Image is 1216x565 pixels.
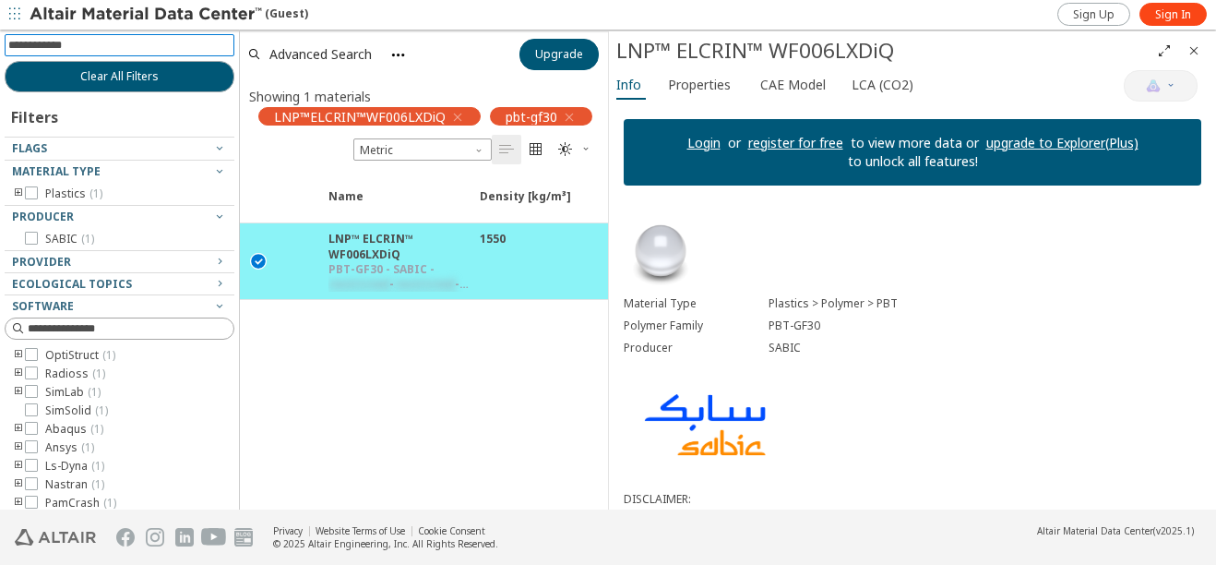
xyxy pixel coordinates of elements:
[769,296,1202,311] div: Plastics > Polymer > PBT
[394,291,455,307] span: restricted
[760,70,826,100] span: CAE Model
[80,69,159,84] span: Clear All Filters
[668,70,731,100] span: Properties
[328,231,469,262] div: LNP™ ELCRIN™ WF006LXDiQ
[316,524,405,537] a: Website Terms of Use
[5,138,234,160] button: Flags
[558,142,573,157] i: 
[45,186,102,201] span: Plastics
[274,108,446,125] span: LNP™ELCRIN™WF006LXDiQ
[328,276,389,292] span: restricted
[492,135,521,164] button: Table View
[251,252,268,269] i: 
[81,439,94,455] span: ( 1 )
[12,254,71,270] span: Provider
[91,458,104,474] span: ( 1 )
[328,262,469,292] div: PBT-GF30 - SABIC - - - - -
[748,134,843,151] a: register for free
[45,385,101,400] span: SimLab
[273,537,498,550] div: © 2025 Altair Engineering, Inc. All Rights Reserved.
[1155,7,1191,22] span: Sign In
[12,186,25,201] i: toogle group
[45,477,104,492] span: Nastran
[12,477,25,492] i: toogle group
[394,276,455,292] span: restricted
[5,61,234,92] button: Clear All Filters
[1146,78,1161,93] img: AI Copilot
[1150,36,1179,66] button: Full Screen
[769,319,1202,333] div: PBT-GF30
[90,421,103,437] span: ( 1 )
[353,138,492,161] span: Metric
[535,47,583,62] span: Upgrade
[45,403,108,418] span: SimSolid
[12,163,101,179] span: Material Type
[12,348,25,363] i: toogle group
[273,524,303,537] a: Privacy
[843,134,986,152] p: to view more data or
[852,70,913,100] span: LCA (CO2)
[499,142,514,157] i: 
[12,298,74,314] span: Software
[103,495,116,511] span: ( 1 )
[519,39,599,70] button: Upgrade
[624,215,697,289] img: Material Type Image
[12,496,25,511] i: toogle group
[12,367,25,381] i: toogle group
[12,209,74,224] span: Producer
[45,367,105,381] span: Radioss
[5,206,234,228] button: Producer
[5,92,67,137] div: Filters
[45,422,103,437] span: Abaqus
[45,459,104,474] span: Ls-Dyna
[5,295,234,318] button: Software
[480,188,571,222] span: Density [kg/m³]
[529,142,543,157] i: 
[88,384,101,400] span: ( 1 )
[687,134,721,151] a: Login
[45,232,94,246] span: SABIC
[277,188,317,222] span: Expand
[45,440,94,455] span: Ansys
[1073,7,1115,22] span: Sign Up
[986,134,1139,151] a: upgrade to Explorer(Plus)
[12,459,25,474] i: toogle group
[616,70,641,100] span: Info
[92,366,105,381] span: ( 1 )
[12,140,47,156] span: Flags
[1179,36,1209,66] button: Close
[1124,70,1198,102] button: AI Copilot
[1037,524,1194,537] div: (v2025.1)
[12,385,25,400] i: toogle group
[1057,3,1130,26] a: Sign Up
[249,88,371,105] div: Showing 1 materials
[89,186,102,201] span: ( 1 )
[317,188,469,222] span: Name
[418,524,485,537] a: Cookie Consent
[91,476,104,492] span: ( 1 )
[469,188,620,222] span: Density [kg/m³]
[1037,524,1153,537] span: Altair Material Data Center
[480,231,506,246] div: 1550
[624,341,769,355] div: Producer
[624,319,769,333] div: Polymer Family
[624,374,786,477] img: Logo - Provider
[769,341,1202,355] div: SABIC
[95,403,108,418] span: ( 1 )
[506,108,557,125] span: pbt-gf30
[102,347,115,363] span: ( 1 )
[521,135,551,164] button: Tile View
[15,529,96,546] img: Altair Engineering
[30,6,308,24] div: (Guest)
[840,152,985,171] p: to unlock all features!
[269,48,372,61] span: Advanced Search
[12,422,25,437] i: toogle group
[81,231,94,246] span: ( 1 )
[5,161,234,183] button: Material Type
[45,496,116,511] span: PamCrash
[624,296,769,311] div: Material Type
[721,134,748,152] p: or
[5,251,234,273] button: Provider
[12,276,132,292] span: Ecological Topics
[616,36,1150,66] div: LNP™ ELCRIN™ WF006LXDiQ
